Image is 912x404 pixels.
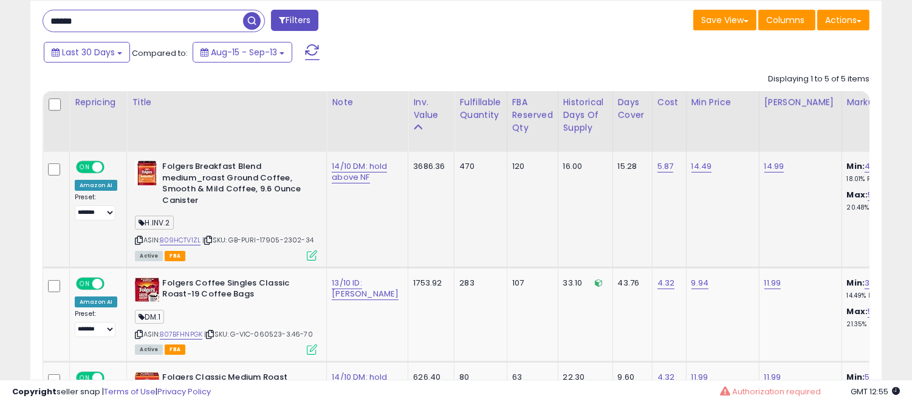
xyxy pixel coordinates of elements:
a: 4.32 [657,277,675,289]
img: 51xytkX2MzS._SL40_.jpg [135,278,159,302]
div: Min Price [691,96,754,109]
span: All listings currently available for purchase on Amazon [135,251,163,261]
span: | SKU: GB-PURI-17905-2302-34 [202,235,314,245]
a: B07BFHNPGK [160,329,202,340]
div: Fulfillable Quantity [459,96,501,122]
b: Max: [847,189,868,200]
span: Authorization required [732,386,821,397]
div: 43.76 [618,278,643,289]
div: 120 [512,161,549,172]
div: 16.00 [563,161,603,172]
b: Folgers Coffee Singles Classic Roast-19 Coffee Bags [162,278,310,303]
div: Title [132,96,321,109]
b: Min: [847,160,865,172]
span: H.INV.2 [135,216,173,230]
div: ASIN: [135,161,317,259]
button: Aug-15 - Sep-13 [193,42,292,63]
div: [PERSON_NAME] [764,96,837,109]
span: OFF [103,278,122,289]
a: 13/10 ID: [PERSON_NAME] [332,277,399,300]
div: ASIN: [135,278,317,354]
span: All listings currently available for purchase on Amazon [135,344,163,355]
button: Save View [693,10,756,30]
span: FBA [165,251,185,261]
strong: Copyright [12,386,57,397]
button: Filters [271,10,318,31]
div: Preset: [75,310,117,337]
a: 44.46 [865,160,888,173]
div: seller snap | | [12,386,211,398]
a: Privacy Policy [157,386,211,397]
div: 15.28 [618,161,643,172]
span: Aug-15 - Sep-13 [211,46,277,58]
div: Repricing [75,96,122,109]
div: Note [332,96,403,109]
a: B09HCTV1ZL [160,235,201,245]
a: 33.33 [865,277,886,289]
button: Last 30 Days [44,42,130,63]
a: 5.87 [657,160,674,173]
span: | SKU: G-VIC-060523-3.46-70 [204,329,313,339]
span: ON [77,162,92,173]
button: Columns [758,10,815,30]
div: 33.10 [563,278,603,289]
div: 107 [512,278,549,289]
span: FBA [165,344,185,355]
img: 41y-9miBA8L._SL40_.jpg [135,161,159,185]
div: Preset: [75,193,117,221]
span: 2025-10-14 12:55 GMT [851,386,900,397]
div: Historical Days Of Supply [563,96,608,134]
div: Amazon AI [75,180,117,191]
a: 59.26 [868,306,890,318]
span: ON [77,278,92,289]
a: 9.94 [691,277,709,289]
div: Days Cover [618,96,647,122]
div: Amazon AI [75,296,117,307]
a: 52.30 [868,189,890,201]
span: DM.1 [135,310,164,324]
div: Displaying 1 to 5 of 5 items [768,74,869,85]
a: 14.99 [764,160,784,173]
div: 3686.36 [413,161,445,172]
div: Inv. value [413,96,449,122]
div: 470 [459,161,497,172]
span: Last 30 Days [62,46,115,58]
div: 283 [459,278,497,289]
div: 1753.92 [413,278,445,289]
span: Compared to: [132,47,188,59]
a: 14.49 [691,160,712,173]
div: Cost [657,96,681,109]
button: Actions [817,10,869,30]
div: FBA Reserved Qty [512,96,553,134]
span: Columns [766,14,804,26]
b: Min: [847,277,865,289]
b: Folgers Breakfast Blend medium_roast Ground Coffee, Smooth & Mild Coffee, 9.6 Ounce Canister [162,161,310,209]
a: 14/10 DM: hold above NF [332,160,387,183]
a: Terms of Use [104,386,156,397]
b: Max: [847,306,868,317]
span: OFF [103,162,122,173]
a: 11.99 [764,277,781,289]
